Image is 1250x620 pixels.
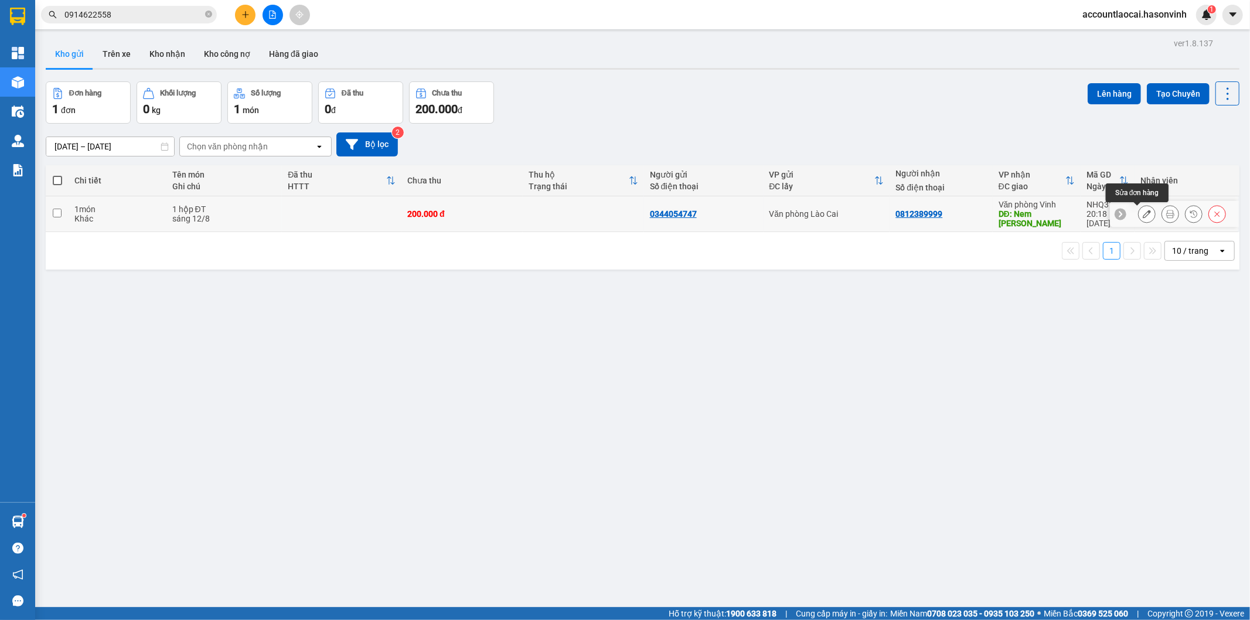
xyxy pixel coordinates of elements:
img: warehouse-icon [12,105,24,118]
sup: 1 [22,514,26,517]
span: Miền Nam [890,607,1034,620]
button: Chưa thu200.000đ [409,81,494,124]
button: Kho công nợ [195,40,260,68]
button: Trên xe [93,40,140,68]
input: Select a date range. [46,137,174,156]
th: Toggle SortBy [1081,165,1135,196]
div: VP gửi [769,170,875,179]
div: Đã thu [288,170,386,179]
button: Đã thu0đ [318,81,403,124]
div: Ngày ĐH [1086,182,1119,191]
div: HTTT [288,182,386,191]
div: ĐC giao [999,182,1065,191]
th: Toggle SortBy [993,165,1081,196]
strong: 0369 525 060 [1078,609,1128,618]
span: 1 [52,102,59,116]
img: warehouse-icon [12,135,24,147]
sup: 1 [1208,5,1216,13]
div: Chưa thu [432,89,462,97]
span: | [1137,607,1139,620]
div: Ghi chú [172,182,277,191]
img: icon-new-feature [1201,9,1212,20]
span: Cung cấp máy in - giấy in: [796,607,887,620]
div: Đã thu [342,89,363,97]
div: Chọn văn phòng nhận [187,141,268,152]
div: NHQ31G4F [1086,200,1129,209]
div: Tên món [172,170,277,179]
div: Đơn hàng [69,89,101,97]
span: close-circle [205,9,212,21]
h2: NHQ31G4F [6,68,94,87]
div: 10 / trang [1172,245,1208,257]
div: ver 1.8.137 [1174,37,1213,50]
div: 1 món [74,205,160,214]
span: question-circle [12,543,23,554]
svg: open [315,142,324,151]
span: message [12,595,23,607]
th: Toggle SortBy [764,165,890,196]
div: DĐ: Nem chua ngọc anh [999,209,1075,228]
div: 0344054747 [650,209,697,219]
span: món [243,105,259,115]
div: 0812389999 [895,209,942,219]
span: đơn [61,105,76,115]
div: 1 hộp ĐT [172,205,277,214]
strong: 1900 633 818 [726,609,776,618]
b: [PERSON_NAME] (Vinh - Sapa) [49,15,176,60]
h1: Giao dọc đường [62,68,281,149]
div: Khối lượng [160,89,196,97]
div: Sửa đơn hàng [1106,183,1169,202]
div: Số điện thoại [650,182,758,191]
div: Chưa thu [407,176,517,185]
button: Khối lượng0kg [137,81,222,124]
span: 1 [1210,5,1214,13]
div: Mã GD [1086,170,1119,179]
div: Văn phòng Lào Cai [769,209,884,219]
div: Người nhận [895,169,986,178]
button: Lên hàng [1088,83,1141,104]
span: Miền Bắc [1044,607,1128,620]
div: Số lượng [251,89,281,97]
th: Toggle SortBy [282,165,401,196]
span: caret-down [1228,9,1238,20]
input: Tìm tên, số ĐT hoặc mã đơn [64,8,203,21]
span: notification [12,569,23,580]
strong: 0708 023 035 - 0935 103 250 [927,609,1034,618]
span: plus [241,11,250,19]
button: Số lượng1món [227,81,312,124]
img: solution-icon [12,164,24,176]
button: 1 [1103,242,1120,260]
div: Người gửi [650,170,758,179]
sup: 2 [392,127,404,138]
span: 200.000 [415,102,458,116]
img: warehouse-icon [12,76,24,88]
div: Chi tiết [74,176,160,185]
div: Sửa đơn hàng [1138,205,1156,223]
div: ĐC lấy [769,182,875,191]
button: Bộ lọc [336,132,398,156]
span: ⚪️ [1037,611,1041,616]
span: search [49,11,57,19]
span: kg [152,105,161,115]
div: Thu hộ [529,170,629,179]
img: logo-vxr [10,8,25,25]
button: aim [289,5,310,25]
div: sáng 12/8 [172,214,277,223]
span: đ [331,105,336,115]
svg: open [1218,246,1227,256]
button: Kho gửi [46,40,93,68]
button: Kho nhận [140,40,195,68]
span: | [785,607,787,620]
span: file-add [268,11,277,19]
div: Số điện thoại [895,183,986,192]
th: Toggle SortBy [523,165,644,196]
img: warehouse-icon [12,516,24,528]
button: Tạo Chuyến [1147,83,1210,104]
span: 0 [325,102,331,116]
div: Nhân viên [1140,176,1232,185]
div: 20:18 [DATE] [1086,209,1129,228]
button: file-add [263,5,283,25]
button: Đơn hàng1đơn [46,81,131,124]
button: plus [235,5,256,25]
span: close-circle [205,11,212,18]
